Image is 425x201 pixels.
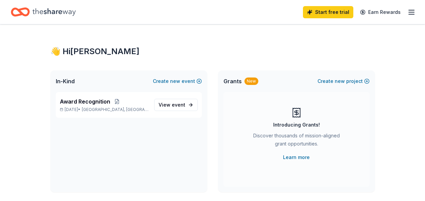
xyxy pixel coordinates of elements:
a: Start free trial [303,6,353,18]
span: Award Recognition [60,97,110,106]
button: Createnewevent [153,77,202,85]
button: Createnewproject [317,77,370,85]
span: new [335,77,345,85]
a: Learn more [283,153,310,161]
span: In-Kind [56,77,75,85]
span: new [170,77,180,85]
p: [DATE] • [60,107,149,112]
a: Home [11,4,76,20]
span: [GEOGRAPHIC_DATA], [GEOGRAPHIC_DATA] [82,107,148,112]
span: Grants [223,77,242,85]
a: Earn Rewards [356,6,405,18]
span: View [159,101,185,109]
a: View event [154,99,198,111]
div: New [244,77,258,85]
span: event [172,102,185,108]
div: Discover thousands of mission-aligned grant opportunities. [251,132,343,151]
div: Introducing Grants! [273,121,320,129]
div: 👋 Hi [PERSON_NAME] [50,46,375,57]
